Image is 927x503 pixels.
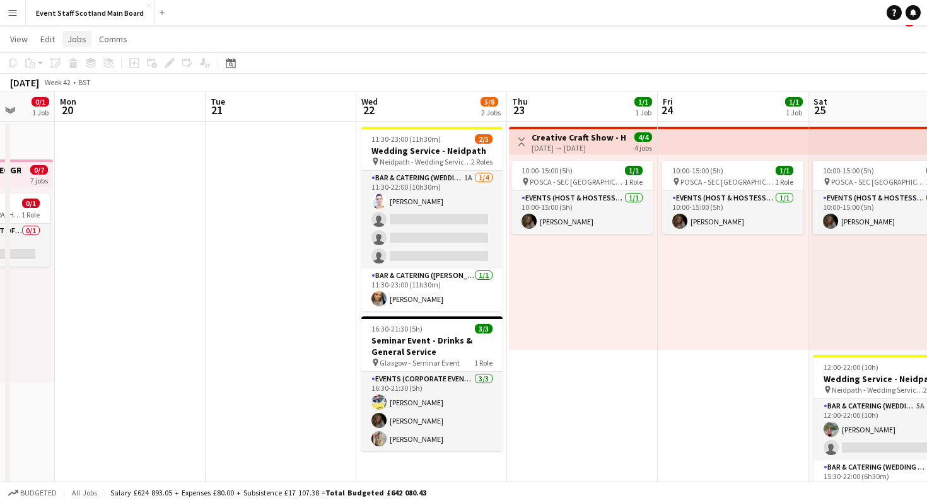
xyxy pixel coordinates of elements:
[812,103,827,117] span: 25
[663,96,673,107] span: Fri
[361,335,503,357] h3: Seminar Event - Drinks & General Service
[831,177,926,187] span: POSCA - SEC [GEOGRAPHIC_DATA]
[672,166,723,175] span: 10:00-15:00 (5h)
[211,96,225,107] span: Tue
[10,76,39,89] div: [DATE]
[532,132,626,143] h3: Creative Craft Show - Host/Hostess
[785,97,803,107] span: 1/1
[481,97,498,107] span: 5/8
[371,134,441,144] span: 11:30-23:00 (11h30m)
[471,157,493,166] span: 2 Roles
[662,191,803,234] app-card-role: Events (Host & Hostesses)1/110:00-15:00 (5h)[PERSON_NAME]
[361,145,503,156] h3: Wedding Service - Neidpath
[94,31,132,47] a: Comms
[361,269,503,311] app-card-role: Bar & Catering ([PERSON_NAME])1/111:30-23:00 (11h30m)[PERSON_NAME]
[58,103,76,117] span: 20
[813,96,827,107] span: Sat
[474,358,493,367] span: 1 Role
[635,108,651,117] div: 1 Job
[380,358,460,367] span: Glasgow - Seminar Event
[662,161,803,234] app-job-card: 10:00-15:00 (5h)1/1 POSCA - SEC [GEOGRAPHIC_DATA]1 RoleEvents (Host & Hostesses)1/110:00-15:00 (5...
[634,142,652,153] div: 4 jobs
[361,372,503,451] app-card-role: Events (Corporate Event Staff)3/316:30-21:30 (5h)[PERSON_NAME][PERSON_NAME][PERSON_NAME]
[776,166,793,175] span: 1/1
[475,324,493,333] span: 3/3
[60,96,76,107] span: Mon
[99,33,127,45] span: Comms
[475,134,493,144] span: 2/5
[20,489,57,497] span: Budgeted
[209,103,225,117] span: 21
[10,33,28,45] span: View
[359,103,378,117] span: 22
[522,166,573,175] span: 10:00-15:00 (5h)
[661,103,673,117] span: 24
[32,108,49,117] div: 1 Job
[624,177,643,187] span: 1 Role
[786,108,802,117] div: 1 Job
[5,31,33,47] a: View
[22,199,40,208] span: 0/1
[361,127,503,311] app-job-card: 11:30-23:00 (11h30m)2/5Wedding Service - Neidpath Neidpath - Wedding Service Roles2 RolesBar & Ca...
[30,165,48,175] span: 0/7
[42,78,73,87] span: Week 42
[371,324,423,333] span: 16:30-21:30 (5h)
[361,171,503,269] app-card-role: Bar & Catering (Wedding Service Staff)1A1/411:30-22:00 (10h30m)[PERSON_NAME]
[532,143,626,153] div: [DATE] → [DATE]
[69,488,100,497] span: All jobs
[634,97,652,107] span: 1/1
[481,108,501,117] div: 2 Jobs
[510,103,528,117] span: 23
[511,191,653,234] app-card-role: Events (Host & Hostesses)1/110:00-15:00 (5h)[PERSON_NAME]
[823,166,874,175] span: 10:00-15:00 (5h)
[40,33,55,45] span: Edit
[110,488,426,497] div: Salary £624 893.05 + Expenses £80.00 + Subsistence £17 107.38 =
[832,385,923,395] span: Neidpath - Wedding Service Roles
[512,96,528,107] span: Thu
[26,1,154,25] button: Event Staff Scotland Main Board
[824,362,878,372] span: 12:00-22:00 (10h)
[32,97,49,107] span: 0/1
[30,175,48,185] div: 7 jobs
[62,31,91,47] a: Jobs
[361,96,378,107] span: Wed
[511,161,653,234] app-job-card: 10:00-15:00 (5h)1/1 POSCA - SEC [GEOGRAPHIC_DATA]1 RoleEvents (Host & Hostesses)1/110:00-15:00 (5...
[775,177,793,187] span: 1 Role
[35,31,60,47] a: Edit
[78,78,91,87] div: BST
[680,177,775,187] span: POSCA - SEC [GEOGRAPHIC_DATA]
[380,157,471,166] span: Neidpath - Wedding Service Roles
[625,166,643,175] span: 1/1
[361,316,503,451] app-job-card: 16:30-21:30 (5h)3/3Seminar Event - Drinks & General Service Glasgow - Seminar Event1 RoleEvents (...
[325,488,426,497] span: Total Budgeted £642 080.43
[6,486,59,500] button: Budgeted
[634,132,652,142] span: 4/4
[530,177,624,187] span: POSCA - SEC [GEOGRAPHIC_DATA]
[67,33,86,45] span: Jobs
[21,210,40,219] span: 1 Role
